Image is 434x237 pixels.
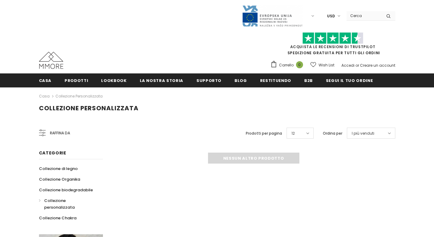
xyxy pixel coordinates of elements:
label: Ordina per [323,130,342,136]
span: Casa [39,78,52,83]
a: supporto [196,73,221,87]
span: Lookbook [101,78,126,83]
a: Collezione Organika [39,174,80,185]
a: Accedi [341,63,355,68]
span: Segui il tuo ordine [326,78,373,83]
a: Javni Razpis [242,13,303,18]
span: Collezione personalizzata [39,104,139,112]
a: Creare un account [360,63,395,68]
span: Collezione Organika [39,176,80,182]
span: or [355,63,359,68]
span: La nostra storia [140,78,183,83]
span: supporto [196,78,221,83]
a: La nostra storia [140,73,183,87]
a: Lookbook [101,73,126,87]
label: Prodotti per pagina [246,130,282,136]
a: Collezione di legno [39,163,78,174]
a: Casa [39,73,52,87]
a: Segui il tuo ordine [326,73,373,87]
a: Casa [39,93,50,100]
span: Collezione biodegradabile [39,187,93,193]
a: Acquista le recensioni di TrustPilot [290,44,376,49]
span: 0 [296,61,303,68]
a: Collezione personalizzata [55,94,103,99]
a: B2B [304,73,313,87]
a: Collezione Chakra [39,213,76,223]
a: Collezione biodegradabile [39,185,93,195]
img: Fidati di Pilot Stars [302,32,363,44]
span: SPEDIZIONE GRATUITA PER TUTTI GLI ORDINI [270,35,395,55]
a: Wish List [310,60,334,70]
span: Prodotti [65,78,88,83]
span: Wish List [319,62,334,68]
a: Carrello 0 [270,61,306,70]
span: Collezione personalizzata [44,198,75,210]
span: Carrello [279,62,294,68]
span: B2B [304,78,313,83]
img: Casi MMORE [39,52,63,69]
span: USD [327,13,335,19]
input: Search Site [347,11,382,20]
span: Collezione Chakra [39,215,76,221]
a: Restituendo [260,73,291,87]
span: Categorie [39,150,66,156]
a: Prodotti [65,73,88,87]
a: Collezione personalizzata [39,195,96,213]
span: Collezione di legno [39,166,78,172]
span: Restituendo [260,78,291,83]
span: 12 [291,130,295,136]
a: Blog [235,73,247,87]
span: I più venduti [352,130,374,136]
span: Raffina da [50,130,70,136]
span: Blog [235,78,247,83]
img: Javni Razpis [242,5,303,27]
